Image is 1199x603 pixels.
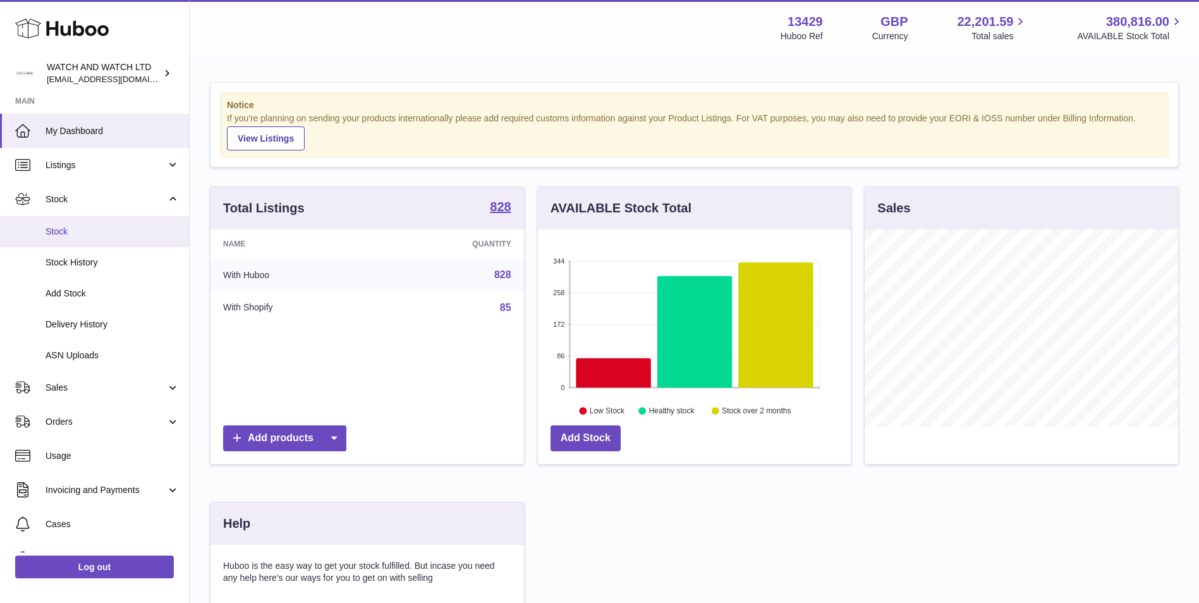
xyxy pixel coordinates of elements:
[722,406,791,415] text: Stock over 2 months
[553,320,564,328] text: 172
[210,291,379,324] td: With Shopify
[781,30,823,42] div: Huboo Ref
[46,319,180,331] span: Delivery History
[15,556,174,578] a: Log out
[500,302,511,313] a: 85
[1077,13,1184,42] a: 380,816.00 AVAILABLE Stock Total
[957,13,1028,42] a: 22,201.59 Total sales
[46,382,166,394] span: Sales
[47,61,161,85] div: WATCH AND WATCH LTD
[223,425,346,451] a: Add products
[561,384,564,391] text: 0
[46,484,166,496] span: Invoicing and Payments
[223,200,305,217] h3: Total Listings
[46,350,180,362] span: ASN Uploads
[46,257,180,269] span: Stock History
[223,560,511,584] p: Huboo is the easy way to get your stock fulfilled. But incase you need any help here's our ways f...
[227,113,1162,150] div: If you're planning on sending your products internationally please add required customs informati...
[379,229,523,259] th: Quantity
[1106,13,1169,30] span: 380,816.00
[551,425,621,451] a: Add Stock
[553,289,564,296] text: 258
[46,416,166,428] span: Orders
[957,13,1013,30] span: 22,201.59
[223,515,250,532] h3: Help
[551,200,691,217] h3: AVAILABLE Stock Total
[46,288,180,300] span: Add Stock
[210,259,379,291] td: With Huboo
[15,64,34,83] img: internalAdmin-13429@internal.huboo.com
[880,13,908,30] strong: GBP
[46,125,180,137] span: My Dashboard
[872,30,908,42] div: Currency
[46,518,180,530] span: Cases
[1077,30,1184,42] span: AVAILABLE Stock Total
[490,200,511,216] a: 828
[971,30,1028,42] span: Total sales
[227,99,1162,111] strong: Notice
[490,200,511,213] strong: 828
[210,229,379,259] th: Name
[494,269,511,280] a: 828
[877,200,910,217] h3: Sales
[648,406,695,415] text: Healthy stock
[788,13,823,30] strong: 13429
[46,193,166,205] span: Stock
[227,126,305,150] a: View Listings
[553,257,564,265] text: 344
[46,159,166,171] span: Listings
[46,450,180,462] span: Usage
[557,352,564,360] text: 86
[590,406,625,415] text: Low Stock
[47,74,186,84] span: [EMAIL_ADDRESS][DOMAIN_NAME]
[46,226,180,238] span: Stock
